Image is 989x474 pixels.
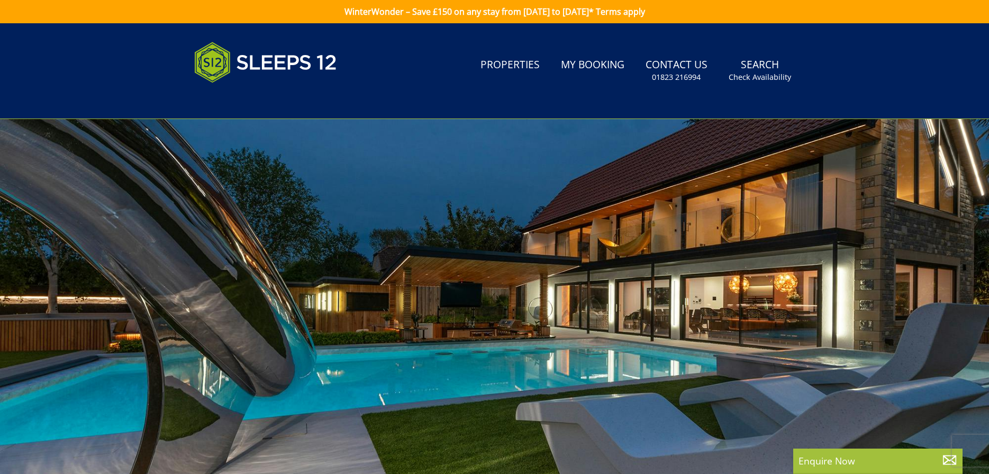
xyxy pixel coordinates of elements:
a: My Booking [557,53,629,77]
small: 01823 216994 [652,72,701,83]
p: Enquire Now [799,454,957,468]
a: Contact Us01823 216994 [641,53,712,88]
small: Check Availability [729,72,791,83]
img: Sleeps 12 [194,36,337,89]
iframe: Customer reviews powered by Trustpilot [189,95,300,104]
a: SearchCheck Availability [724,53,795,88]
a: Properties [476,53,544,77]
